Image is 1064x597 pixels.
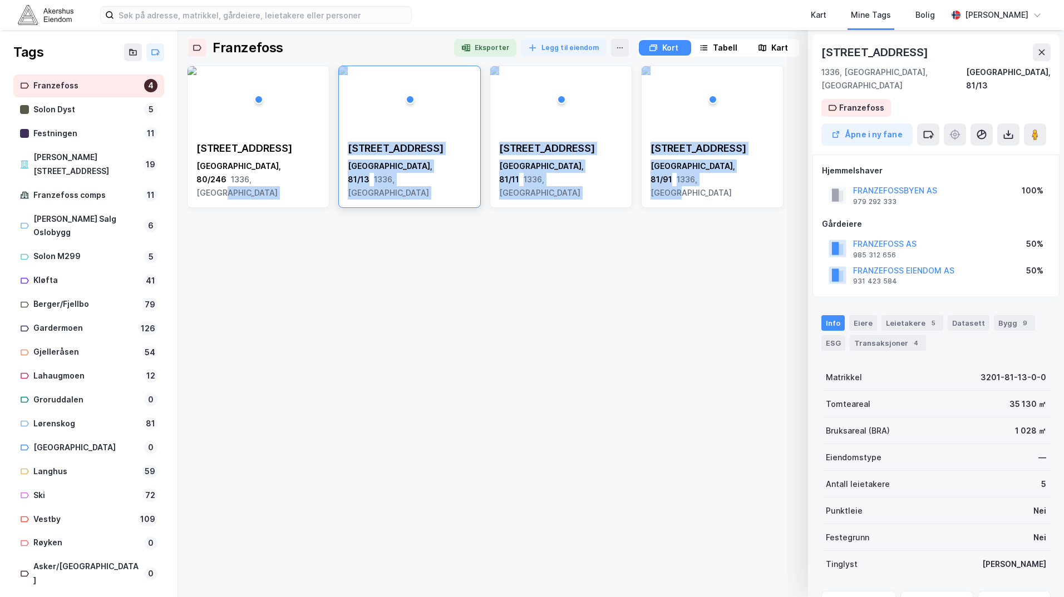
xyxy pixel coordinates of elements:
div: 72 [143,489,157,502]
div: Leietakere [881,315,943,331]
div: 79 [142,298,157,311]
div: Mine Tags [851,8,891,22]
button: Eksporter [454,39,516,57]
a: Gardermoen126 [13,317,164,340]
div: [PERSON_NAME] [982,558,1046,571]
a: Langhus59 [13,460,164,483]
div: Franzefoss [213,39,283,57]
div: 5 [1041,477,1046,491]
div: Røyken [33,536,140,550]
div: 59 [142,465,157,478]
div: Lahaugmoen [33,369,140,383]
div: Vestby [33,513,134,526]
div: 126 [139,322,157,335]
a: Gjelleråsen54 [13,341,164,364]
div: 50% [1026,237,1043,251]
div: 41 [144,274,157,287]
div: Kløfta [33,273,139,287]
div: Berger/Fjellbo [33,297,138,311]
div: [GEOGRAPHIC_DATA], 81/13 [966,66,1051,92]
div: Lørenskog [33,417,139,431]
div: Solon M299 [33,250,140,263]
div: Asker/[GEOGRAPHIC_DATA] [33,560,140,588]
div: [GEOGRAPHIC_DATA], 81/91 [651,160,774,200]
div: 9 [1019,317,1031,329]
div: Franzefoss [33,79,140,93]
div: 11 [144,188,157,202]
div: Groruddalen [33,393,140,407]
div: 5 [144,103,157,116]
div: 931 423 584 [853,277,897,286]
div: Bygg [994,315,1035,331]
div: 5 [928,317,939,329]
button: Legg til eiendom [521,39,607,57]
div: Solon Dyst [33,103,140,117]
img: 256x120 [490,66,499,75]
div: Festegrunn [826,531,869,544]
div: 81 [144,417,157,430]
span: 1336, [GEOGRAPHIC_DATA] [651,175,732,197]
div: Transaksjoner [850,335,926,351]
div: [GEOGRAPHIC_DATA], 80/246 [196,160,320,200]
div: 109 [138,513,157,526]
div: Gardermoen [33,321,134,335]
div: Langhus [33,465,138,479]
a: Solon Dyst5 [13,98,164,121]
div: [GEOGRAPHIC_DATA], 81/13 [348,160,471,200]
div: 54 [142,346,157,359]
a: Franzefoss comps11 [13,184,164,207]
div: Eiendomstype [826,451,881,464]
div: Tinglyst [826,558,858,571]
div: 979 292 333 [853,197,896,206]
div: Kontrollprogram for chat [1008,544,1064,597]
div: Info [821,315,845,331]
div: Punktleie [826,504,863,518]
span: 1336, [GEOGRAPHIC_DATA] [499,175,580,197]
div: 4 [144,79,157,92]
div: Nei [1033,504,1046,518]
div: Hjemmelshaver [822,164,1050,177]
div: 100% [1022,184,1043,197]
a: Lørenskog81 [13,412,164,435]
div: Matrikkel [826,371,862,384]
div: Festningen [33,127,140,141]
div: 4 [910,337,922,349]
a: Ski72 [13,484,164,507]
div: 1336, [GEOGRAPHIC_DATA], [GEOGRAPHIC_DATA] [821,66,966,92]
div: [PERSON_NAME][STREET_ADDRESS] [33,151,139,178]
div: [STREET_ADDRESS] [821,43,930,61]
a: [PERSON_NAME] Salg Oslobygg6 [13,208,164,245]
a: Franzefoss4 [13,74,164,97]
div: 0 [144,536,157,550]
div: Franzefoss comps [33,188,140,202]
img: 256x120 [188,66,196,75]
div: [STREET_ADDRESS] [196,142,320,155]
div: [STREET_ADDRESS] [499,142,623,155]
div: Gårdeiere [822,217,1050,231]
img: 256x120 [642,66,651,75]
a: Berger/Fjellbo79 [13,293,164,316]
div: 1 028 ㎡ [1015,424,1046,437]
div: [PERSON_NAME] Salg Oslobygg [33,212,140,240]
span: 1336, [GEOGRAPHIC_DATA] [196,175,278,197]
div: 12 [144,369,157,382]
div: 0 [144,567,157,580]
div: [PERSON_NAME] [965,8,1028,22]
div: 5 [144,250,157,263]
a: Festningen11 [13,122,164,145]
a: Groruddalen0 [13,389,164,411]
img: akershus-eiendom-logo.9091f326c980b4bce74ccdd9f866810c.svg [18,5,73,24]
div: [GEOGRAPHIC_DATA], 81/11 [499,160,623,200]
span: 1336, [GEOGRAPHIC_DATA] [348,175,429,197]
div: 19 [144,158,157,171]
div: Datasett [948,315,989,331]
div: Nei [1033,531,1046,544]
div: 50% [1026,264,1043,277]
img: 256x120 [339,66,348,75]
a: Vestby109 [13,508,164,531]
div: 6 [144,219,157,232]
a: Solon M2995 [13,245,164,268]
div: [GEOGRAPHIC_DATA] [33,441,140,455]
div: 985 312 656 [853,251,896,260]
div: Franzefoss [839,101,884,115]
